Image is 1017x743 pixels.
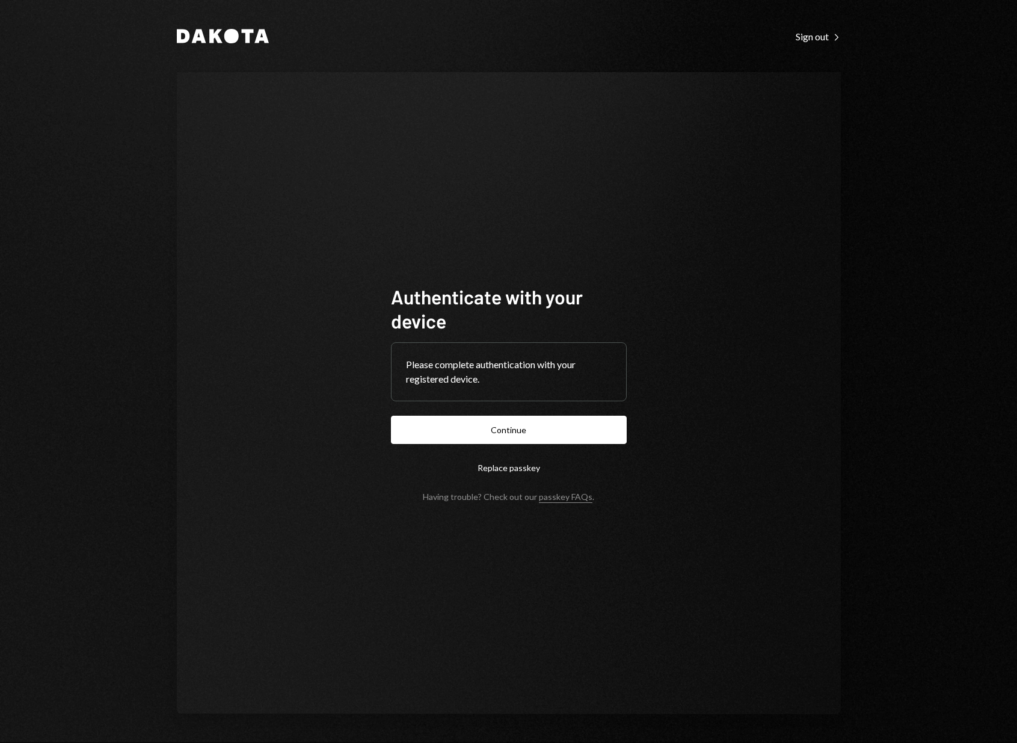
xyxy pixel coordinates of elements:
[539,492,592,503] a: passkey FAQs
[391,416,627,444] button: Continue
[406,357,612,386] div: Please complete authentication with your registered device.
[423,492,594,502] div: Having trouble? Check out our .
[391,285,627,333] h1: Authenticate with your device
[391,454,627,482] button: Replace passkey
[796,31,841,43] div: Sign out
[796,29,841,43] a: Sign out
